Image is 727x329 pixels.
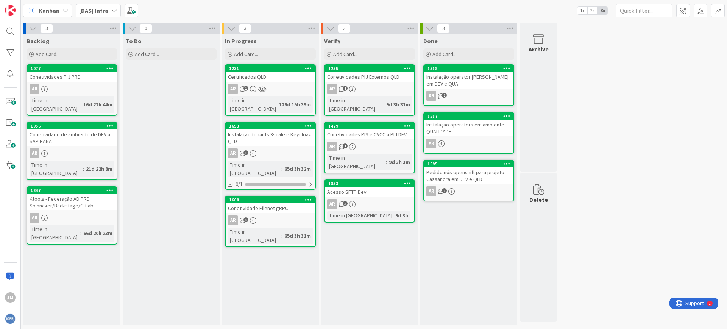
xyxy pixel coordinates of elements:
div: JM [5,292,16,303]
div: 1653Instalação tenants 3scale e Keycloak QLD [226,123,315,146]
div: 1595Pedido nós openshift para projeto Cassandra em DEV e QLD [424,161,513,184]
div: 1518Instalação operator [PERSON_NAME] em DEV e QUA [424,65,513,89]
div: 126d 15h 39m [277,100,313,109]
div: 1595 [427,161,513,167]
span: 1 [442,93,447,98]
div: AR [228,84,238,94]
div: 1429Conetividades PIS e CVCC a PIJ DEV [325,123,414,139]
span: Verify [324,37,340,45]
div: AR [424,91,513,101]
span: 1 [343,86,348,91]
div: Time in [GEOGRAPHIC_DATA] [228,96,276,113]
div: 1255Conetividades PIJ Externos QLD [325,65,414,82]
span: 3 [338,24,351,33]
span: Add Card... [135,51,159,58]
span: : [386,158,387,166]
div: 1853 [328,181,414,186]
div: 66d 20h 23m [81,229,114,237]
div: 9d 3h 31m [384,100,412,109]
span: Support [16,1,34,10]
div: 1653 [226,123,315,129]
div: 1517 [424,113,513,120]
div: AR [30,148,39,158]
div: 21d 22h 8m [84,165,114,173]
div: AR [325,84,414,94]
div: 65d 3h 31m [282,232,313,240]
span: : [83,165,84,173]
div: Time in [GEOGRAPHIC_DATA] [30,96,80,113]
div: Instalação operator [PERSON_NAME] em DEV e QUA [424,72,513,89]
div: 1595 [424,161,513,167]
span: Done [423,37,438,45]
div: Archive [529,45,549,54]
div: AR [27,84,117,94]
div: 1853Acesso SFTP Dev [325,180,414,197]
div: AR [226,215,315,225]
span: Add Card... [432,51,457,58]
div: 2 [39,3,41,9]
div: AR [226,84,315,94]
span: 2x [587,7,598,14]
div: Instalação tenants 3scale e Keycloak QLD [226,129,315,146]
div: 1518 [427,66,513,71]
div: 1231 [229,66,315,71]
div: 1847 [27,187,117,194]
div: 1231 [226,65,315,72]
span: 3 [343,201,348,206]
div: AR [327,84,337,94]
div: Time in [GEOGRAPHIC_DATA] [327,154,386,170]
span: In Progress [225,37,257,45]
div: 1517Instalação operators em ambiente QUALIDADE [424,113,513,136]
div: 1853 [325,180,414,187]
div: Time in [GEOGRAPHIC_DATA] [327,211,392,220]
b: [DAS] Infra [79,7,108,14]
span: Kanban [39,6,59,15]
span: 3 [243,150,248,155]
span: 3 [437,24,450,33]
div: 1517 [427,114,513,119]
div: 1255 [328,66,414,71]
div: 9d 3h [393,211,410,220]
div: 1956 [27,123,117,129]
div: AR [228,215,238,225]
div: 1255 [325,65,414,72]
div: AR [424,139,513,148]
div: AR [426,186,436,196]
div: Time in [GEOGRAPHIC_DATA] [228,161,281,177]
div: Pedido nós openshift para projeto Cassandra em DEV e QLD [424,167,513,184]
div: 1847 [31,188,117,193]
span: Add Card... [36,51,60,58]
span: : [281,165,282,173]
div: AR [30,213,39,223]
div: 9d 3h 3m [387,158,412,166]
div: AR [426,139,436,148]
div: AR [426,91,436,101]
div: 65d 3h 32m [282,165,313,173]
div: Acesso SFTP Dev [325,187,414,197]
span: 3 [239,24,251,33]
span: 3x [598,7,608,14]
div: AR [30,84,39,94]
span: 1x [577,7,587,14]
div: Conetividades PIJ PRD [27,72,117,82]
span: Backlog [27,37,50,45]
div: AR [327,142,337,151]
div: Time in [GEOGRAPHIC_DATA] [327,96,383,113]
span: : [383,100,384,109]
span: Add Card... [333,51,357,58]
span: 1 [442,188,447,193]
div: AR [325,142,414,151]
div: AR [27,148,117,158]
div: 1653 [229,123,315,129]
img: avatar [5,313,16,324]
div: Conetividades PIJ Externos QLD [325,72,414,82]
span: 1 [243,86,248,91]
div: 16d 22h 44m [81,100,114,109]
div: AR [228,148,238,158]
div: 1518 [424,65,513,72]
div: 1956Conetividade de ambiente de DEV a SAP HANA [27,123,117,146]
div: Certificados QLD [226,72,315,82]
span: 1 [243,217,248,222]
span: To Do [126,37,142,45]
div: Time in [GEOGRAPHIC_DATA] [30,225,80,242]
